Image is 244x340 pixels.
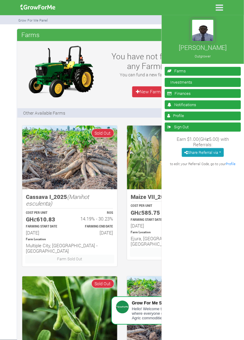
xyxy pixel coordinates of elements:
[19,18,48,23] small: Grow For Me Panel
[182,148,224,157] button: Share Referral via
[132,86,164,97] a: New Farm
[170,136,235,147] h6: Earn $1.00(GHȼ5.00) with Referrals:
[22,276,117,340] img: growforme image
[170,161,236,167] label: to edit your Referral Code, go to your
[131,236,218,247] h6: Ejura, [GEOGRAPHIC_DATA] - [GEOGRAPHIC_DATA]
[195,54,211,58] small: Outgrower
[110,71,186,78] p: You can fund a new farm here
[75,211,113,215] p: ROS
[23,110,65,116] p: Other Available Farms
[26,230,64,236] h6: [DATE]
[91,279,114,288] span: Sold Out
[110,51,186,71] h3: You have not funded any Farm(s)
[131,209,169,216] h5: GHȼ585.75
[26,193,113,207] h5: Cassava I_2025
[26,243,113,254] h6: Multiple City, [GEOGRAPHIC_DATA] - [GEOGRAPHIC_DATA]
[91,129,114,137] span: Sold Out
[26,216,64,223] h5: GHȼ610.83
[26,238,113,242] p: Location of Farm
[22,126,117,189] img: growforme image
[23,44,99,99] img: growforme image
[132,301,200,306] div: Grow For Me Support
[127,126,222,189] img: growforme image
[131,231,218,235] p: Location of Farm
[75,216,113,222] h6: 14.19% - 30.23%
[166,43,240,52] h4: [PERSON_NAME]
[26,211,64,215] p: COST PER UNIT
[131,193,218,200] h5: Maize VII_2025
[20,29,41,41] span: Farms
[131,223,169,229] h6: [DATE]
[191,18,215,43] img: growforme image
[165,123,241,131] a: Sign Out
[165,78,241,87] a: Investments
[165,112,241,120] a: Profile
[165,67,241,76] a: Farms
[18,1,58,13] img: growforme image
[75,230,113,236] h6: [DATE]
[226,161,236,166] a: Profile
[26,193,89,207] i: (Manihot esculenta)
[131,218,169,223] p: Estimated Farming Start Date
[165,100,241,109] a: Notifications
[132,307,200,321] div: Hello! Welcome to Grow For Me where everyone can farm and trade Agric commodities. I'm here to help.
[26,225,64,229] p: Estimated Farming Start Date
[165,89,241,98] a: Finances
[131,204,169,208] p: COST PER UNIT
[75,225,113,229] p: Estimated Farming End Date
